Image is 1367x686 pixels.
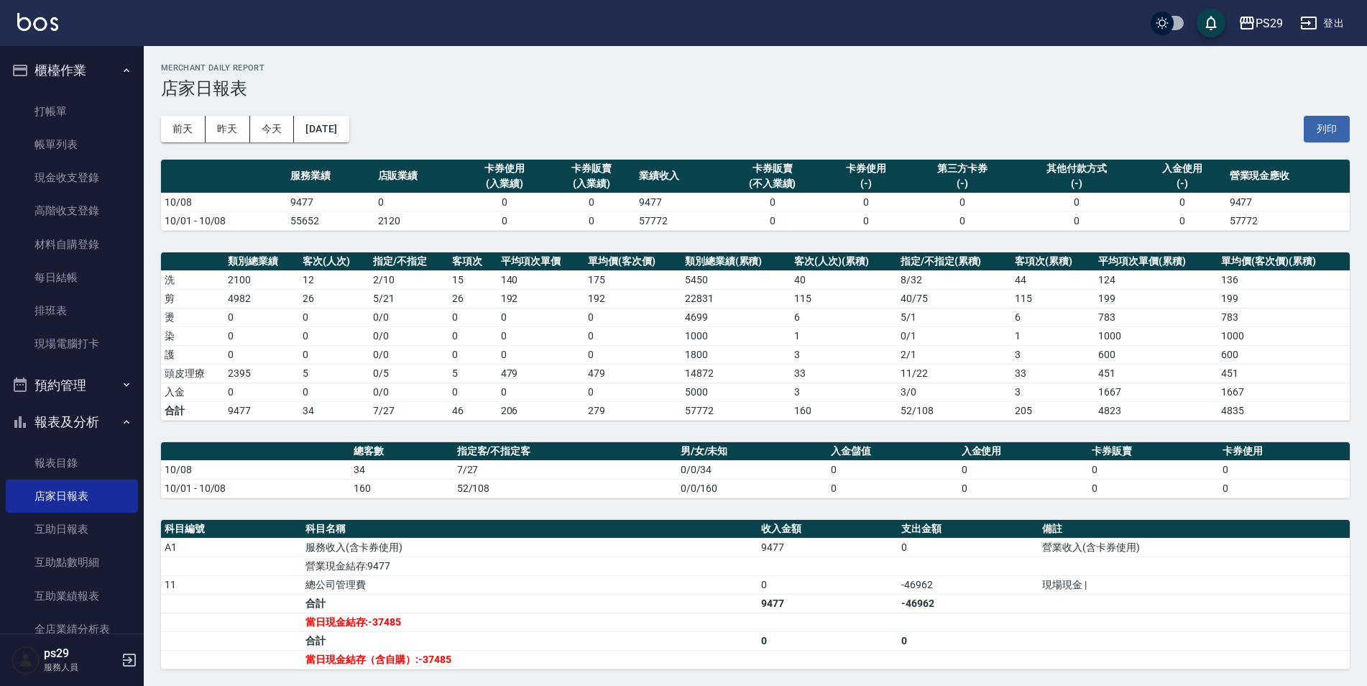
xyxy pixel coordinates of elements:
td: 入金 [161,383,224,401]
td: 服務收入(含卡券使用) [302,538,758,557]
a: 互助日報表 [6,513,138,546]
a: 報表目錄 [6,447,138,480]
th: 店販業績 [374,160,461,193]
td: 10/08 [161,460,350,479]
td: 0 [958,479,1089,498]
button: 前天 [161,116,206,142]
th: 備註 [1039,520,1350,539]
td: -46962 [898,594,1039,613]
a: 排班表 [6,294,138,327]
td: 營業現金結存:9477 [302,557,758,575]
a: 互助點數明細 [6,546,138,579]
td: 4982 [224,289,299,308]
td: 5 [448,364,497,383]
td: 0 [299,345,369,364]
td: 124 [1095,270,1218,289]
td: 40 / 75 [897,289,1011,308]
td: 0 [1219,479,1350,498]
td: 0 [497,308,585,326]
td: 0 [827,460,958,479]
td: 12 [299,270,369,289]
td: 15 [448,270,497,289]
td: 5 [299,364,369,383]
th: 科目名稱 [302,520,758,539]
td: 0 [461,193,548,211]
td: 9477 [758,594,898,613]
td: 136 [1218,270,1350,289]
td: 0 [584,345,681,364]
td: 57772 [635,211,722,230]
td: 3 [1011,383,1095,401]
td: 4699 [681,308,791,326]
td: 當日現金結存:-37485 [302,613,758,631]
td: 52/108 [454,479,677,498]
th: 指定/不指定(累積) [897,252,1011,271]
td: 34 [350,460,453,479]
td: 9477 [287,193,374,211]
td: 0 [822,193,909,211]
td: 合計 [161,401,224,420]
td: 4823 [1095,401,1218,420]
a: 現場電腦打卡 [6,327,138,360]
td: 0 [584,308,681,326]
td: 染 [161,326,224,345]
p: 服務人員 [44,661,117,674]
button: [DATE] [294,116,349,142]
td: 22831 [681,289,791,308]
td: 合計 [302,594,758,613]
td: 2 / 1 [897,345,1011,364]
td: 6 [791,308,896,326]
td: 279 [584,401,681,420]
a: 高階收支登錄 [6,194,138,227]
td: 0 [909,193,1015,211]
td: 4835 [1218,401,1350,420]
td: 0 / 1 [897,326,1011,345]
td: 10/01 - 10/08 [161,479,350,498]
td: 1 [791,326,896,345]
th: 單均價(客次價)(累積) [1218,252,1350,271]
td: 總公司管理費 [302,575,758,594]
td: 0 [1015,211,1138,230]
td: 1000 [1218,326,1350,345]
table: a dense table [161,442,1350,498]
img: Person [11,646,40,674]
td: 0 [299,383,369,401]
div: 其他付款方式 [1018,161,1135,176]
th: 指定/不指定 [369,252,448,271]
div: (入業績) [465,176,545,191]
td: 57772 [1226,211,1350,230]
td: 115 [791,289,896,308]
th: 卡券販賣 [1088,442,1219,461]
td: 頭皮理療 [161,364,224,383]
div: (入業績) [552,176,632,191]
th: 營業現金應收 [1226,160,1350,193]
th: 客項次(累積) [1011,252,1095,271]
td: 451 [1218,364,1350,383]
div: (-) [913,176,1011,191]
td: 6 [1011,308,1095,326]
th: 平均項次單價 [497,252,585,271]
td: 1000 [681,326,791,345]
td: 9477 [224,401,299,420]
td: 5000 [681,383,791,401]
td: 0 / 5 [369,364,448,383]
td: 14872 [681,364,791,383]
th: 卡券使用 [1219,442,1350,461]
td: 0 [758,631,898,650]
td: 合計 [302,631,758,650]
th: 總客數 [350,442,453,461]
td: 1667 [1218,383,1350,401]
td: 783 [1218,308,1350,326]
td: 洗 [161,270,224,289]
button: 預約管理 [6,367,138,404]
div: (-) [826,176,906,191]
th: 指定客/不指定客 [454,442,677,461]
td: 9477 [1226,193,1350,211]
a: 互助業績報表 [6,580,138,613]
td: 0 [1219,460,1350,479]
td: 1667 [1095,383,1218,401]
td: 0 [497,326,585,345]
th: 類別總業績 [224,252,299,271]
td: 199 [1218,289,1350,308]
th: 收入金額 [758,520,898,539]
